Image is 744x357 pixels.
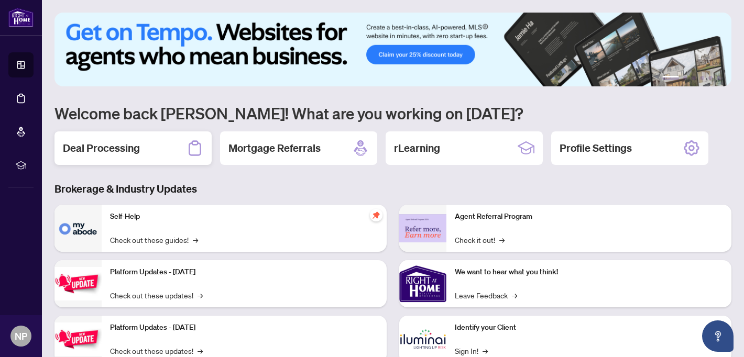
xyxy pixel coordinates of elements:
p: Platform Updates - [DATE] [110,266,378,278]
span: → [198,345,203,356]
img: Platform Updates - July 8, 2025 [54,322,102,355]
img: We want to hear what you think! [399,260,446,307]
img: Self-Help [54,205,102,252]
button: 2 [683,76,687,80]
p: Self-Help [110,211,378,222]
span: NP [15,329,27,343]
p: Agent Referral Program [455,211,723,222]
button: 1 [662,76,679,80]
h1: Welcome back [PERSON_NAME]! What are you working on [DATE]? [54,103,731,123]
h3: Brokerage & Industry Updates [54,182,731,196]
h2: Profile Settings [560,141,632,155]
h2: Mortgage Referrals [228,141,321,155]
a: Sign In!→ [455,345,488,356]
span: → [499,234,505,246]
span: pushpin [370,209,382,221]
a: Check out these updates!→ [110,345,203,356]
h2: rLearning [394,141,440,155]
a: Leave Feedback→ [455,289,517,301]
p: Identify your Client [455,322,723,333]
button: 3 [692,76,696,80]
h2: Deal Processing [63,141,140,155]
p: We want to hear what you think! [455,266,723,278]
a: Check out these updates!→ [110,289,203,301]
a: Check it out!→ [455,234,505,246]
button: 4 [700,76,704,80]
button: 5 [708,76,713,80]
p: Platform Updates - [DATE] [110,322,378,333]
img: logo [8,8,34,27]
button: 6 [717,76,721,80]
button: Open asap [702,320,734,352]
img: Slide 0 [54,13,731,86]
span: → [512,289,517,301]
img: Platform Updates - July 21, 2025 [54,267,102,300]
img: Agent Referral Program [399,214,446,243]
span: → [193,234,198,246]
span: → [483,345,488,356]
a: Check out these guides!→ [110,234,198,246]
span: → [198,289,203,301]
